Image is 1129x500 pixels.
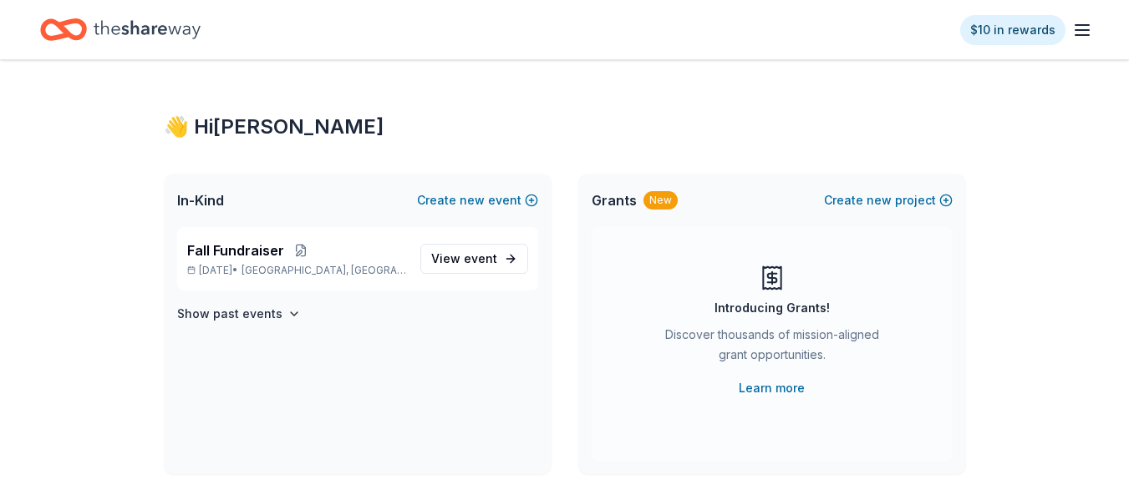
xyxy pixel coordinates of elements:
[460,190,485,210] span: new
[739,378,805,398] a: Learn more
[960,15,1065,45] a: $10 in rewards
[164,114,966,140] div: 👋 Hi [PERSON_NAME]
[187,240,284,260] span: Fall Fundraiser
[715,298,830,318] div: Introducing Grants!
[592,190,637,210] span: Grants
[417,190,538,210] button: Createnewevent
[242,264,406,277] span: [GEOGRAPHIC_DATA], [GEOGRAPHIC_DATA]
[420,244,528,274] a: View event
[177,304,282,324] h4: Show past events
[40,10,201,49] a: Home
[464,251,497,265] span: event
[431,249,497,269] span: View
[187,264,407,277] p: [DATE] •
[177,190,224,210] span: In-Kind
[867,190,892,210] span: new
[824,190,953,210] button: Createnewproject
[659,325,886,371] div: Discover thousands of mission-aligned grant opportunities.
[643,191,678,210] div: New
[177,304,301,324] button: Show past events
